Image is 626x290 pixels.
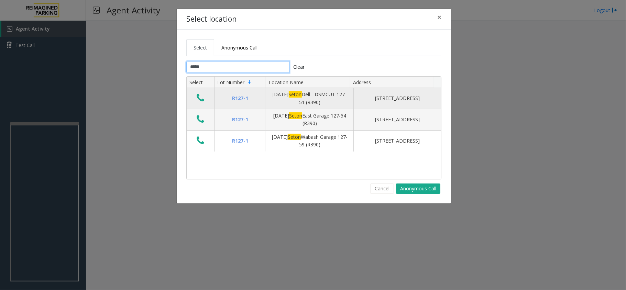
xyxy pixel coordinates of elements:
[219,137,262,145] div: R127-1
[269,79,304,86] span: Location Name
[437,12,441,22] span: ×
[353,79,371,86] span: Address
[396,183,440,194] button: Anonymous Call
[288,134,301,140] span: Seton
[289,112,302,119] span: Seton
[221,44,257,51] span: Anonymous Call
[217,79,244,86] span: Lot Number
[186,39,441,56] ul: Tabs
[370,183,394,194] button: Cancel
[289,91,302,98] span: Seton
[247,79,252,85] span: Sortable
[270,91,349,106] div: [DATE] Dell - DSMCUT 127-51 (R390)
[186,14,237,25] h4: Select location
[432,9,446,26] button: Close
[358,137,437,145] div: [STREET_ADDRESS]
[219,116,262,123] div: R127-1
[194,44,207,51] span: Select
[187,77,214,88] th: Select
[187,77,441,179] div: Data table
[358,94,437,102] div: [STREET_ADDRESS]
[289,61,309,73] button: Clear
[270,112,349,127] div: [DATE] East Garage 127-54 (R390)
[219,94,262,102] div: R127-1
[270,133,349,149] div: [DATE] Wabash Garage 127-59 (R390)
[358,116,437,123] div: [STREET_ADDRESS]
